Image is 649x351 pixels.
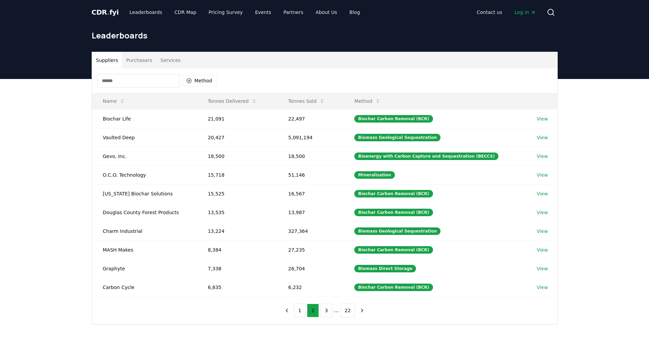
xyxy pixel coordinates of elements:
[277,222,343,240] td: 327,364
[277,109,343,128] td: 22,497
[92,259,197,278] td: Graphyte
[283,94,330,108] button: Tonnes Sold
[92,7,119,17] a: CDR.fyi
[537,246,548,253] a: View
[277,165,343,184] td: 51,146
[197,222,277,240] td: 13,224
[509,6,541,18] a: Log in
[307,304,319,317] button: 2
[92,8,119,16] span: CDR fyi
[320,304,332,317] button: 3
[197,128,277,147] td: 20,427
[197,278,277,297] td: 6,835
[344,6,366,18] a: Blog
[537,228,548,235] a: View
[294,304,306,317] button: 1
[197,165,277,184] td: 15,718
[277,128,343,147] td: 5,091,194
[354,153,498,160] div: Bioenergy with Carbon Capture and Sequestration (BECCS)
[124,6,365,18] nav: Main
[92,30,558,41] h1: Leaderboards
[156,52,185,68] button: Services
[354,284,433,291] div: Biochar Carbon Removal (BCR)
[92,147,197,165] td: Gevo, Inc.
[197,184,277,203] td: 15,525
[537,265,548,272] a: View
[197,147,277,165] td: 18,500
[92,52,122,68] button: Suppliers
[277,240,343,259] td: 27,235
[354,265,416,272] div: Biomass Direct Storage
[92,240,197,259] td: MASH Makes
[277,259,343,278] td: 26,704
[92,184,197,203] td: [US_STATE] Biochar Solutions
[354,171,395,179] div: Mineralization
[92,222,197,240] td: Charm Industrial
[169,6,202,18] a: CDR Map
[340,304,355,317] button: 22
[197,240,277,259] td: 8,384
[281,304,293,317] button: previous page
[182,75,217,86] button: Method
[349,94,386,108] button: Method
[334,306,339,315] li: ...
[97,94,130,108] button: Name
[354,134,441,141] div: Biomass Geological Sequestration
[107,8,109,16] span: .
[354,209,433,216] div: Biochar Carbon Removal (BCR)
[537,209,548,216] a: View
[124,6,168,18] a: Leaderboards
[537,190,548,197] a: View
[202,94,262,108] button: Tonnes Delivered
[92,165,197,184] td: O.C.O. Technology
[354,227,441,235] div: Biomass Geological Sequestration
[354,190,433,197] div: Biochar Carbon Removal (BCR)
[537,153,548,160] a: View
[197,109,277,128] td: 21,091
[277,184,343,203] td: 16,567
[92,278,197,297] td: Carbon Cycle
[203,6,248,18] a: Pricing Survey
[354,115,433,123] div: Biochar Carbon Removal (BCR)
[471,6,541,18] nav: Main
[537,115,548,122] a: View
[92,203,197,222] td: Douglas County Forest Products
[122,52,156,68] button: Purchasers
[537,172,548,178] a: View
[514,9,536,16] span: Log in
[537,134,548,141] a: View
[278,6,309,18] a: Partners
[277,203,343,222] td: 13,987
[277,278,343,297] td: 6,232
[197,259,277,278] td: 7,338
[537,284,548,291] a: View
[197,203,277,222] td: 13,535
[92,128,197,147] td: Vaulted Deep
[92,109,197,128] td: Biochar Life
[277,147,343,165] td: 18,500
[356,304,368,317] button: next page
[471,6,508,18] a: Contact us
[250,6,277,18] a: Events
[354,246,433,254] div: Biochar Carbon Removal (BCR)
[310,6,342,18] a: About Us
